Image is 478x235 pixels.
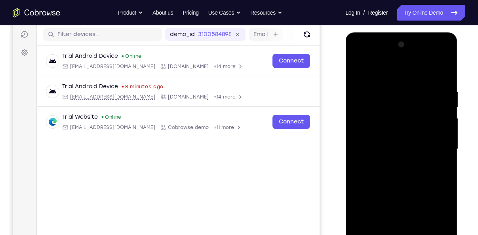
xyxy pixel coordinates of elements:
label: Email [241,26,255,34]
span: android@example.com [57,89,143,96]
div: Online [88,110,109,116]
span: Cobrowse.io [155,59,196,65]
a: Go to the home page [13,8,60,17]
button: Product [118,5,143,21]
a: Connect [260,49,297,64]
div: Open device details [24,102,307,133]
div: App [147,59,196,65]
div: Trial Website [50,109,85,117]
div: Trial Android Device [50,78,105,86]
span: web@example.com [57,120,143,126]
div: Email [50,89,143,96]
span: Cobrowse.io [155,89,196,96]
div: Online [109,49,129,55]
button: Use Cases [208,5,241,21]
a: Connect [260,110,297,125]
label: User ID [279,26,299,34]
a: Pricing [183,5,198,21]
div: Open device details [24,42,307,72]
input: Filter devices... [45,26,145,34]
div: Email [50,120,143,126]
h1: Connect [30,5,74,17]
div: Email [50,59,143,65]
time: Wed Aug 20 2025 17:17:05 GMT+0300 (Eastern European Summer Time) [112,79,151,85]
div: New devices found. [89,112,91,114]
span: / [363,8,365,17]
button: Refresh [288,24,301,36]
div: App [147,89,196,96]
div: New devices found. [109,51,111,53]
a: About us [152,5,173,21]
div: Trial Android Device [50,48,105,56]
a: Try Online Demo [397,5,465,21]
span: Cobrowse demo [155,120,196,126]
div: Last seen [109,81,111,83]
div: App [147,120,196,126]
span: +14 more [201,89,223,96]
a: Log In [345,5,360,21]
span: android@example.com [57,59,143,65]
div: Open device details [24,72,307,102]
a: Register [368,5,388,21]
span: +11 more [201,120,221,126]
span: +14 more [201,59,223,65]
button: Resources [250,5,282,21]
label: demo_id [157,26,182,34]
